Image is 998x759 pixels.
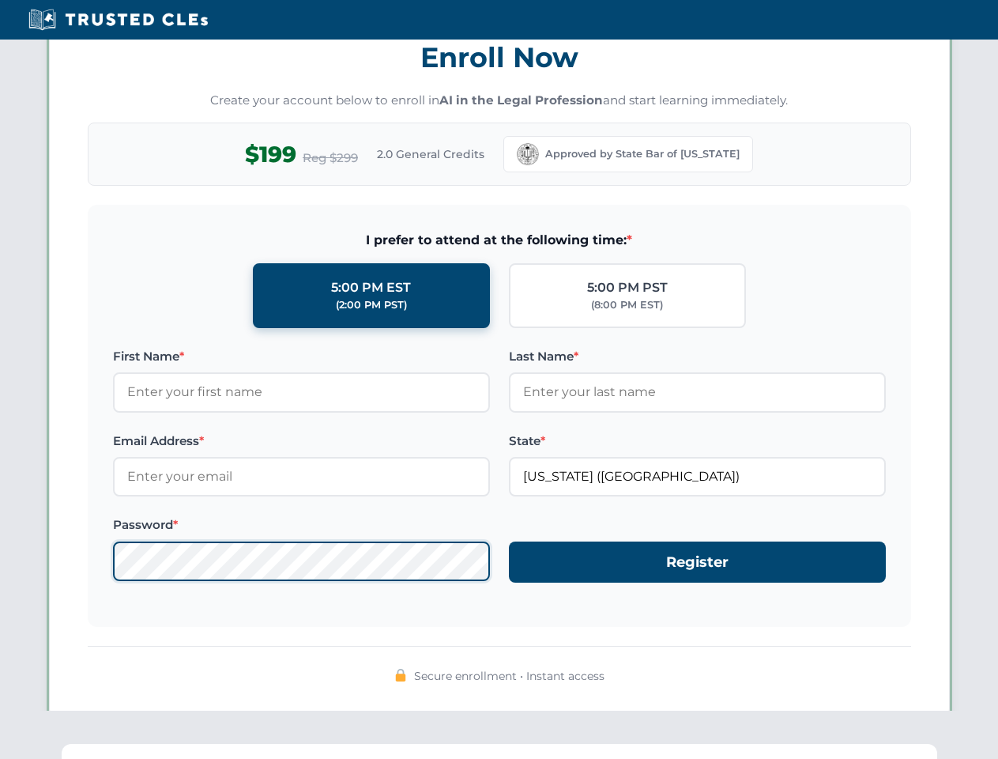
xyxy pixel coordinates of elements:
span: Approved by State Bar of [US_STATE] [545,146,740,162]
div: (2:00 PM PST) [336,297,407,313]
input: Enter your last name [509,372,886,412]
span: I prefer to attend at the following time: [113,230,886,251]
label: Last Name [509,347,886,366]
img: 🔒 [394,669,407,682]
span: 2.0 General Credits [377,145,484,163]
label: First Name [113,347,490,366]
label: Password [113,515,490,534]
input: Enter your first name [113,372,490,412]
span: $199 [245,137,296,172]
img: California Bar [517,143,539,165]
label: State [509,432,886,451]
div: (8:00 PM EST) [591,297,663,313]
span: Secure enrollment • Instant access [414,667,604,685]
p: Create your account below to enroll in and start learning immediately. [88,92,911,110]
h3: Enroll Now [88,32,911,82]
label: Email Address [113,432,490,451]
strong: AI in the Legal Profession [439,93,603,108]
img: Trusted CLEs [24,8,213,32]
div: 5:00 PM PST [587,278,668,298]
span: Reg $299 [303,149,358,168]
button: Register [509,542,886,583]
input: California (CA) [509,457,886,497]
input: Enter your email [113,457,490,497]
div: 5:00 PM EST [331,278,411,298]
